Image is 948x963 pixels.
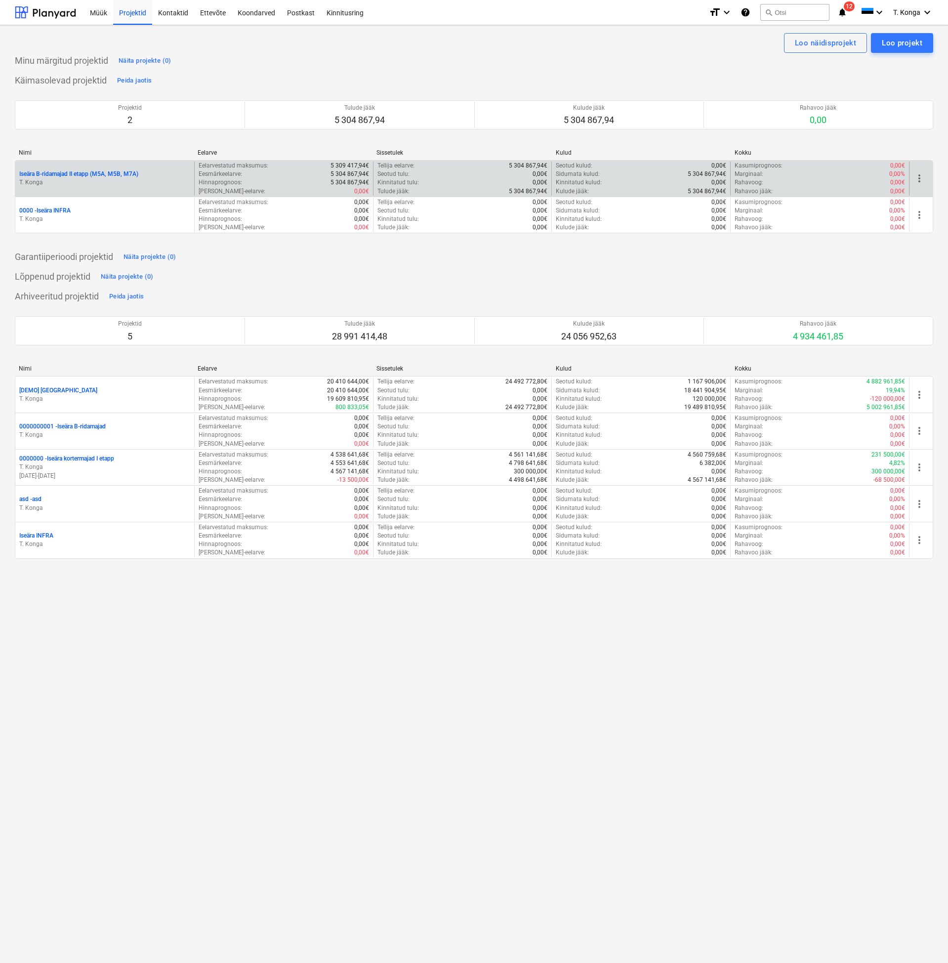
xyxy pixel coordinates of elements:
p: 4 561 141,68€ [509,451,547,459]
p: 120 000,00€ [693,395,726,403]
p: 0,00€ [890,414,905,422]
p: 2 [118,114,142,126]
p: Marginaal : [735,532,763,540]
p: Kinnitatud tulu : [377,431,419,439]
p: Hinnaprognoos : [199,178,242,187]
p: Eesmärkeelarve : [199,495,242,503]
p: Käimasolevad projektid [15,75,107,86]
p: T. Konga [19,215,190,223]
p: Kasumiprognoos : [735,523,783,532]
p: Seotud kulud : [556,487,592,495]
iframe: Chat Widget [899,916,948,963]
p: 0,00€ [533,532,547,540]
p: Hinnaprognoos : [199,504,242,512]
p: Seotud kulud : [556,162,592,170]
p: 5 309 417,94€ [330,162,369,170]
p: 0,00€ [354,523,369,532]
p: 0,00 [800,114,836,126]
p: 0,00€ [533,198,547,207]
p: 0,00€ [711,223,726,232]
p: Seotud kulud : [556,523,592,532]
p: 4 567 141,68€ [688,476,726,484]
p: 0,00€ [533,223,547,232]
p: Projektid [118,104,142,112]
button: Peida jaotis [115,73,154,88]
p: Kinnitatud kulud : [556,215,602,223]
p: 4 798 641,68€ [509,459,547,467]
p: 0,00€ [533,178,547,187]
i: notifications [837,6,847,18]
p: Rahavoo jääk : [735,476,773,484]
p: Seotud tulu : [377,207,410,215]
p: Tulude jääk : [377,223,410,232]
p: Seotud tulu : [377,170,410,178]
p: Kulude jääk : [556,476,589,484]
p: [PERSON_NAME]-eelarve : [199,512,265,521]
p: 0,00€ [890,187,905,196]
p: 0,00€ [354,512,369,521]
p: Eesmärkeelarve : [199,207,242,215]
p: Kinnitatud kulud : [556,178,602,187]
p: 0,00€ [890,198,905,207]
p: Kinnitatud tulu : [377,215,419,223]
p: asd - asd [19,495,41,503]
p: Rahavoog : [735,467,763,476]
div: Iseära B-ridamajad II etapp (M5A, M5B, M7A)T. Konga [19,170,190,187]
p: Eesmärkeelarve : [199,170,242,178]
p: 0,00€ [354,207,369,215]
p: 0,00€ [533,495,547,503]
p: [PERSON_NAME]-eelarve : [199,187,265,196]
p: Rahavoog : [735,431,763,439]
p: 0,00€ [533,215,547,223]
p: Hinnaprognoos : [199,215,242,223]
p: Rahavoog : [735,395,763,403]
span: 12 [844,1,855,11]
div: Sissetulek [376,149,547,156]
p: Tellija eelarve : [377,487,414,495]
p: Kinnitatud kulud : [556,395,602,403]
p: 0,00€ [711,198,726,207]
p: Sidumata kulud : [556,495,600,503]
button: Peida jaotis [107,289,146,304]
p: 0,00€ [533,422,547,431]
p: Tulude jääk : [377,403,410,412]
p: 0,00€ [354,431,369,439]
p: 0,00€ [354,187,369,196]
p: 20 410 644,00€ [327,386,369,395]
p: 0,00€ [533,395,547,403]
p: Tulude jääk : [377,440,410,448]
p: Tulude jääk : [377,476,410,484]
p: 0,00€ [890,504,905,512]
p: Kulude jääk [561,320,617,328]
p: 0,00€ [711,414,726,422]
p: 0,00€ [354,198,369,207]
p: Kasumiprognoos : [735,162,783,170]
p: 4 498 641,68€ [509,476,547,484]
p: 0000 - Iseära INFRA [19,207,71,215]
button: Loo projekt [871,33,933,53]
p: 0,00€ [890,523,905,532]
p: 0,00€ [711,178,726,187]
p: Eelarvestatud maksumus : [199,487,268,495]
p: Sidumata kulud : [556,532,600,540]
span: more_vert [913,172,925,184]
p: Kasumiprognoos : [735,198,783,207]
p: 0,00€ [890,487,905,495]
span: more_vert [913,389,925,401]
span: search [765,8,773,16]
span: more_vert [913,498,925,510]
p: 0,00€ [533,414,547,422]
p: Seotud tulu : [377,422,410,431]
p: Kinnitatud tulu : [377,467,419,476]
div: Peida jaotis [109,291,144,302]
p: 0,00€ [354,495,369,503]
p: 0,00€ [533,207,547,215]
p: Garantiiperioodi projektid [15,251,113,263]
i: keyboard_arrow_down [721,6,733,18]
p: 0,00% [889,422,905,431]
p: 0,00€ [711,162,726,170]
p: Kasumiprognoos : [735,487,783,495]
i: keyboard_arrow_down [873,6,885,18]
p: Rahavoo jääk : [735,223,773,232]
p: Rahavoog : [735,178,763,187]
